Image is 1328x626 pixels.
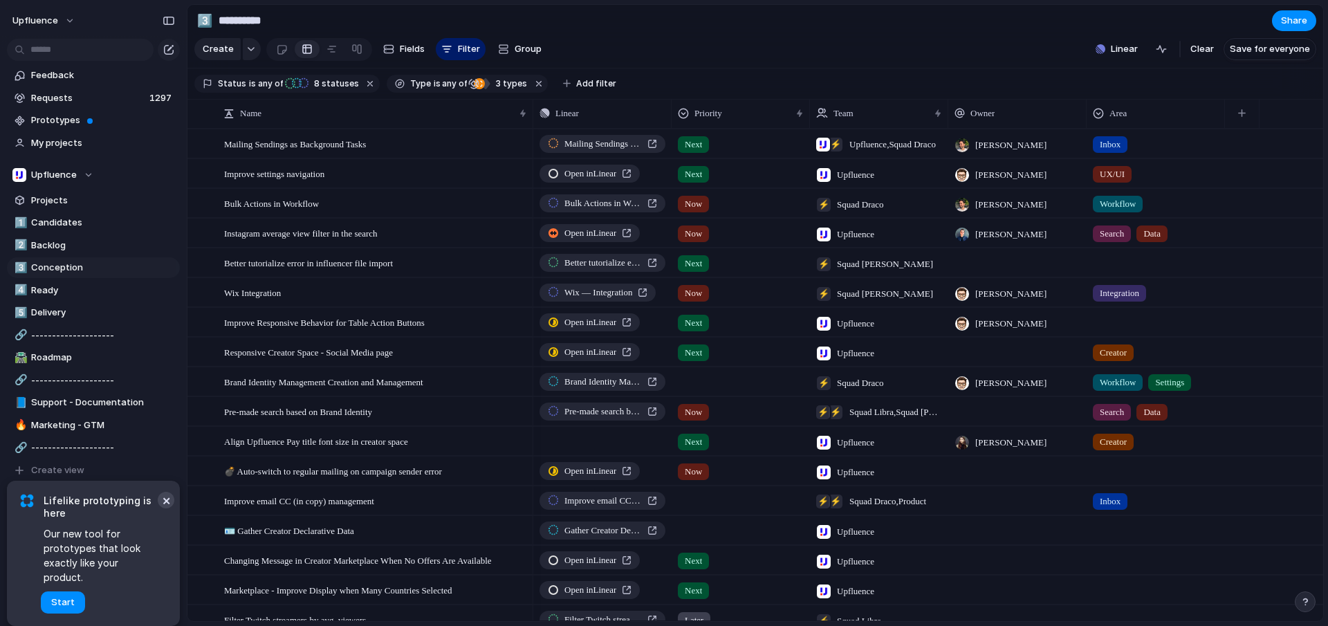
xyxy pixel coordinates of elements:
[564,286,632,300] span: Wix — Integration
[51,596,75,609] span: Start
[685,316,702,330] span: Next
[564,226,616,240] span: Open in Linear
[539,165,640,183] a: Open inLinear
[7,65,180,86] a: Feedback
[7,235,180,256] a: 2️⃣Backlog
[6,10,82,32] button: Upfluence
[7,257,180,278] div: 3️⃣Conception
[7,302,180,323] a: 5️⃣Delivery
[837,584,874,598] span: Upfluence
[31,113,175,127] span: Prototypes
[685,227,702,241] span: Now
[31,136,175,150] span: My projects
[224,374,423,389] span: Brand Identity Management Creation and Management
[149,91,174,105] span: 1297
[224,492,374,508] span: Improve email CC (in copy) management
[849,405,942,419] span: Squad Libra , Squad [PERSON_NAME]
[15,440,24,456] div: 🔗
[837,376,884,390] span: Squad Draco
[15,305,24,321] div: 5️⃣
[436,38,486,60] button: Filter
[431,76,470,91] button: isany of
[685,465,702,479] span: Now
[31,91,145,105] span: Requests
[224,433,408,449] span: Align Upfluence Pay title font size in creator space
[224,314,425,330] span: Improve Responsive Behavior for Table Action Buttons
[539,135,665,153] a: Mailing Sendings as Background Tasks
[685,197,702,211] span: Now
[1111,42,1138,56] span: Linear
[31,306,175,320] span: Delivery
[31,261,175,275] span: Conception
[7,415,180,436] a: 🔥Marketing - GTM
[7,110,180,131] a: Prototypes
[31,374,175,387] span: --------------------
[468,76,530,91] button: 3 types
[31,284,175,297] span: Ready
[539,462,640,480] a: Open inLinear
[7,437,180,458] div: 🔗--------------------
[539,522,665,540] a: Gather Creator Declarative Data
[564,315,616,329] span: Open in Linear
[15,372,24,388] div: 🔗
[458,42,480,56] span: Filter
[7,347,180,368] a: 🛣️Roadmap
[555,107,579,120] span: Linear
[539,254,665,272] a: Better tutorialize error in influencer file import
[837,525,874,539] span: Upfluence
[564,196,642,210] span: Bulk Actions in Workflow
[31,351,175,365] span: Roadmap
[1100,138,1120,151] span: Inbox
[849,138,936,151] span: Upfluence , Squad Draco
[158,492,174,508] button: Dismiss
[246,76,286,91] button: isany of
[224,136,366,151] span: Mailing Sendings as Background Tasks
[15,260,24,276] div: 3️⃣
[1100,405,1124,419] span: Search
[829,138,842,151] div: ⚡
[515,42,542,56] span: Group
[564,553,616,567] span: Open in Linear
[685,138,702,151] span: Next
[310,78,322,89] span: 8
[1143,405,1161,419] span: Data
[817,257,831,271] div: ⚡
[31,194,175,208] span: Projects
[1190,42,1214,56] span: Clear
[817,376,831,390] div: ⚡
[410,77,431,90] span: Type
[837,257,933,271] span: Squad [PERSON_NAME]
[1100,435,1127,449] span: Creator
[44,495,159,519] span: Lifelike prototyping is here
[31,329,175,342] span: --------------------
[1281,14,1307,28] span: Share
[564,256,642,270] span: Better tutorialize error in influencer file import
[15,215,24,231] div: 1️⃣
[1100,376,1136,389] span: Workflow
[7,133,180,154] a: My projects
[1100,167,1125,181] span: UX/UI
[240,107,261,120] span: Name
[1230,42,1310,56] span: Save for everyone
[12,351,26,365] button: 🛣️
[837,198,884,212] span: Squad Draco
[12,329,26,342] button: 🔗
[829,405,842,419] div: ⚡
[7,325,180,346] div: 🔗--------------------
[564,405,642,418] span: Pre-made search based on Brand Identity
[310,77,359,90] span: statuses
[970,107,995,120] span: Owner
[849,495,926,508] span: Squad Draco , Product
[441,77,468,90] span: any of
[1109,107,1127,120] span: Area
[564,375,642,389] span: Brand Identity Management Creation and Management
[539,492,665,510] a: Improve email CC (in copy) management
[15,327,24,343] div: 🔗
[15,395,24,411] div: 📘
[12,14,58,28] span: Upfluence
[7,392,180,413] a: 📘Support - Documentation
[539,581,640,599] a: Open inLinear
[44,526,159,584] span: Our new tool for prototypes that look exactly like your product.
[1090,39,1143,59] button: Linear
[31,239,175,252] span: Backlog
